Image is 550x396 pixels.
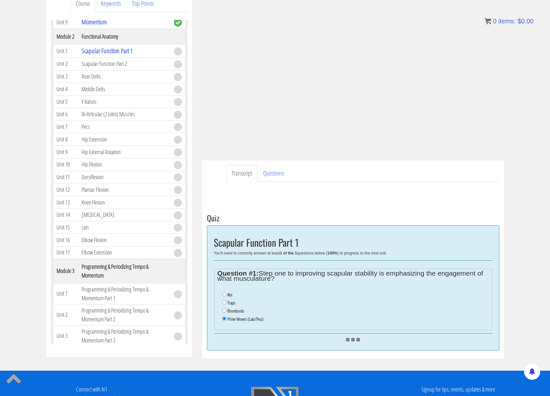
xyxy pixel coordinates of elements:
[174,19,182,27] span: complete
[78,120,171,133] td: Pecs
[53,196,78,209] td: Unit 13
[53,304,78,325] td: Unit 2
[78,29,171,44] th: Functional Anatomy
[78,95,171,108] td: Y Raises
[498,18,516,25] span: items:
[518,18,534,25] bdi: 0.00
[53,146,78,158] td: Unit 9
[78,283,171,304] td: Programming & Periodizing Tempo & Momentum Part 1
[53,44,78,58] td: Unit 1
[53,208,78,221] td: Unit 14
[53,221,78,234] td: Unit 15
[53,325,78,346] td: Unit 3
[82,46,133,55] a: Scapular Function Part 1
[78,304,171,325] td: Programming & Periodizing Tempo & Momentum Part 2
[78,158,171,171] td: Hip Flexion
[53,58,78,70] td: Unit 2
[78,259,171,283] th: Programming & Periodizing Tempo & Momentum
[78,234,171,246] td: Elbow Flexion
[258,165,289,182] a: Questions
[78,183,171,196] td: Plantar Flexion
[78,208,171,221] td: [MEDICAL_DATA]
[280,251,297,255] b: 1 of the 1
[78,58,171,70] td: Scapular Function Part 2
[226,165,257,182] a: Transcript
[53,83,78,95] td: Unit 4
[78,83,171,95] td: Middle Delts
[53,120,78,133] td: Unit 7
[78,325,171,346] td: Programming & Periodizing Tempo & Momentum Part 3
[53,158,78,171] td: Unit 10
[78,171,171,183] td: Dorsiflexion
[53,234,78,246] td: Unit 16
[78,146,171,158] td: Hip External Rotation
[53,171,78,183] td: Unit 11
[5,386,178,393] h4: Connect with N1
[53,283,78,304] td: Unit 1
[227,316,263,322] label: Prime Movers (Lats/Pecs)
[227,292,232,297] label: Abs
[78,108,171,121] td: Bi-Articular (2 Joint) Muscles
[493,18,496,25] span: 0
[78,246,171,259] td: Elbow Extension
[53,183,78,196] td: Unit 12
[485,18,491,24] img: icon11.png
[217,269,259,277] strong: Question #1:
[327,251,338,255] b: 100%
[53,16,78,29] td: Unit 9
[78,196,171,209] td: Knee Flexion
[372,386,545,393] h4: Signup for tips, events, updates & more
[78,70,171,83] td: Rear Delts
[53,108,78,121] td: Unit 6
[214,237,492,248] h2: Scapular Function Part 1
[53,259,78,283] th: Module 3
[346,338,360,341] img: ajax_loader.gif
[217,271,489,281] legend: Step one to improving scapular stability is emphasizing the engagement of what musculature?
[227,300,235,305] label: Traps
[53,70,78,83] td: Unit 3
[214,251,492,255] div: You'll need to correctly answer at least questions below ( ) to progress to the next unit.
[82,18,107,26] a: Momentum
[53,95,78,108] td: Unit 5
[207,214,499,222] h3: Quiz
[78,221,171,234] td: Lats
[227,308,244,314] label: Rhomboids
[53,133,78,146] td: Unit 8
[485,18,534,25] a: 0 items: $0.00
[53,246,78,259] td: Unit 17
[53,29,78,44] th: Module 2
[518,18,521,25] span: $
[78,133,171,146] td: Hip Extension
